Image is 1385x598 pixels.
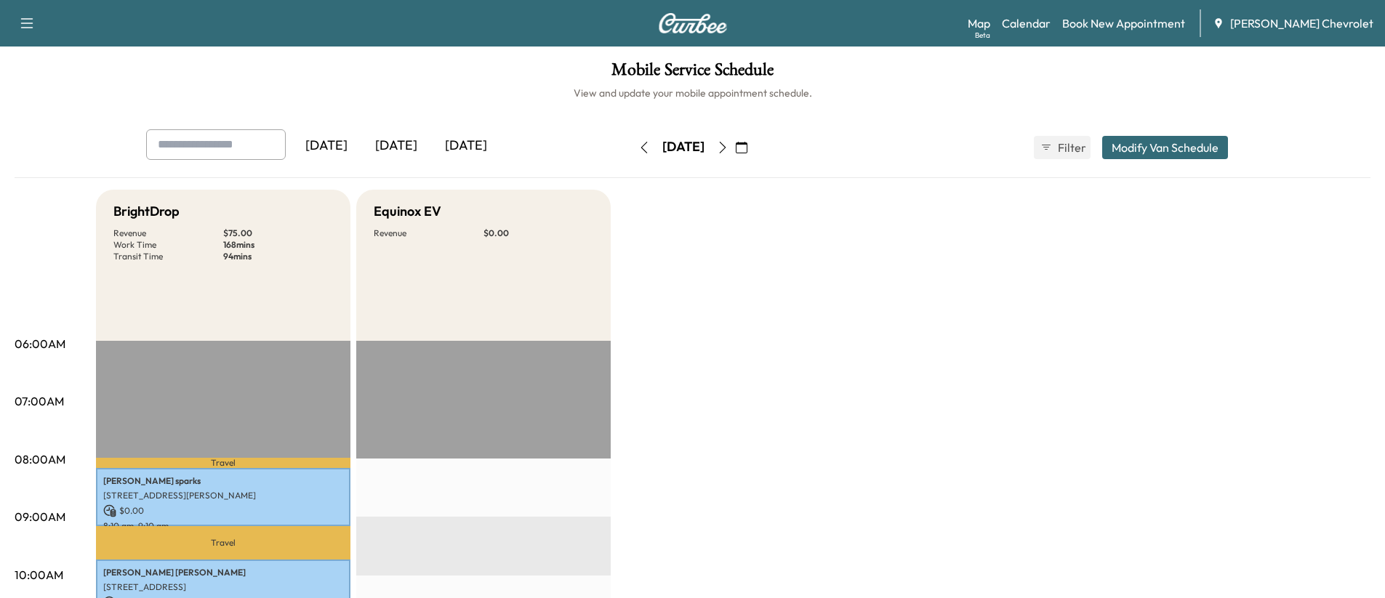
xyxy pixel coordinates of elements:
[113,239,223,251] p: Work Time
[103,581,343,593] p: [STREET_ADDRESS]
[15,508,65,525] p: 09:00AM
[361,129,431,163] div: [DATE]
[103,504,343,517] p: $ 0.00
[113,251,223,262] p: Transit Time
[15,566,63,583] p: 10:00AM
[1102,136,1228,159] button: Modify Van Schedule
[103,490,343,501] p: [STREET_ADDRESS][PERSON_NAME]
[96,458,350,467] p: Travel
[1230,15,1373,32] span: [PERSON_NAME] Chevrolet
[15,335,65,352] p: 06:00AM
[113,227,223,239] p: Revenue
[223,239,333,251] p: 168 mins
[1062,15,1185,32] a: Book New Appointment
[483,227,593,239] p: $ 0.00
[223,227,333,239] p: $ 75.00
[1034,136,1091,159] button: Filter
[15,392,64,410] p: 07:00AM
[292,129,361,163] div: [DATE]
[1058,139,1084,156] span: Filter
[113,201,180,222] h5: BrightDrop
[1002,15,1051,32] a: Calendar
[15,86,1370,100] h6: View and update your mobile appointment schedule.
[96,526,350,559] p: Travel
[103,567,343,578] p: [PERSON_NAME] [PERSON_NAME]
[223,251,333,262] p: 94 mins
[374,201,441,222] h5: Equinox EV
[968,15,990,32] a: MapBeta
[662,138,704,156] div: [DATE]
[374,227,483,239] p: Revenue
[103,475,343,487] p: [PERSON_NAME] sparks
[431,129,501,163] div: [DATE]
[658,13,728,33] img: Curbee Logo
[15,61,1370,86] h1: Mobile Service Schedule
[15,450,65,468] p: 08:00AM
[103,520,343,532] p: 8:10 am - 9:10 am
[975,30,990,41] div: Beta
